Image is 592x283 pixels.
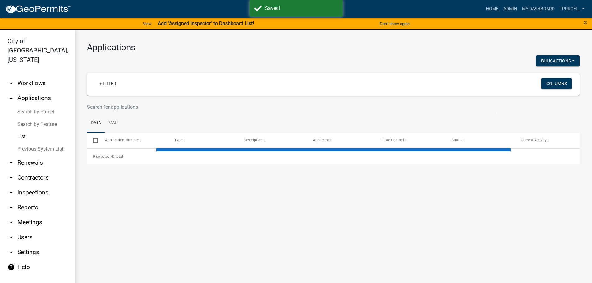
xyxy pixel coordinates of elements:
[376,133,446,148] datatable-header-cell: Date Created
[174,138,182,142] span: Type
[99,133,168,148] datatable-header-cell: Application Number
[87,149,580,164] div: 0 total
[452,138,462,142] span: Status
[446,133,515,148] datatable-header-cell: Status
[7,189,15,196] i: arrow_drop_down
[105,138,139,142] span: Application Number
[244,138,263,142] span: Description
[382,138,404,142] span: Date Created
[7,174,15,181] i: arrow_drop_down
[583,19,587,26] button: Close
[238,133,307,148] datatable-header-cell: Description
[158,21,254,26] strong: Add "Assigned Inspector" to Dashboard List!
[536,55,580,66] button: Bulk Actions
[583,18,587,27] span: ×
[7,94,15,102] i: arrow_drop_up
[7,249,15,256] i: arrow_drop_down
[7,219,15,226] i: arrow_drop_down
[7,80,15,87] i: arrow_drop_down
[7,204,15,211] i: arrow_drop_down
[105,113,122,133] a: Map
[515,133,584,148] datatable-header-cell: Current Activity
[313,138,329,142] span: Applicant
[7,159,15,167] i: arrow_drop_down
[168,133,237,148] datatable-header-cell: Type
[87,133,99,148] datatable-header-cell: Select
[501,3,520,15] a: Admin
[484,3,501,15] a: Home
[94,78,121,89] a: + Filter
[377,19,412,29] button: Don't show again
[7,234,15,241] i: arrow_drop_down
[140,19,154,29] a: View
[265,5,338,12] div: Saved!
[87,101,496,113] input: Search for applications
[520,3,557,15] a: My Dashboard
[87,113,105,133] a: Data
[557,3,587,15] a: Tpurcell
[87,42,580,53] h3: Applications
[93,154,112,159] span: 0 selected /
[521,138,547,142] span: Current Activity
[541,78,572,89] button: Columns
[307,133,376,148] datatable-header-cell: Applicant
[7,263,15,271] i: help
